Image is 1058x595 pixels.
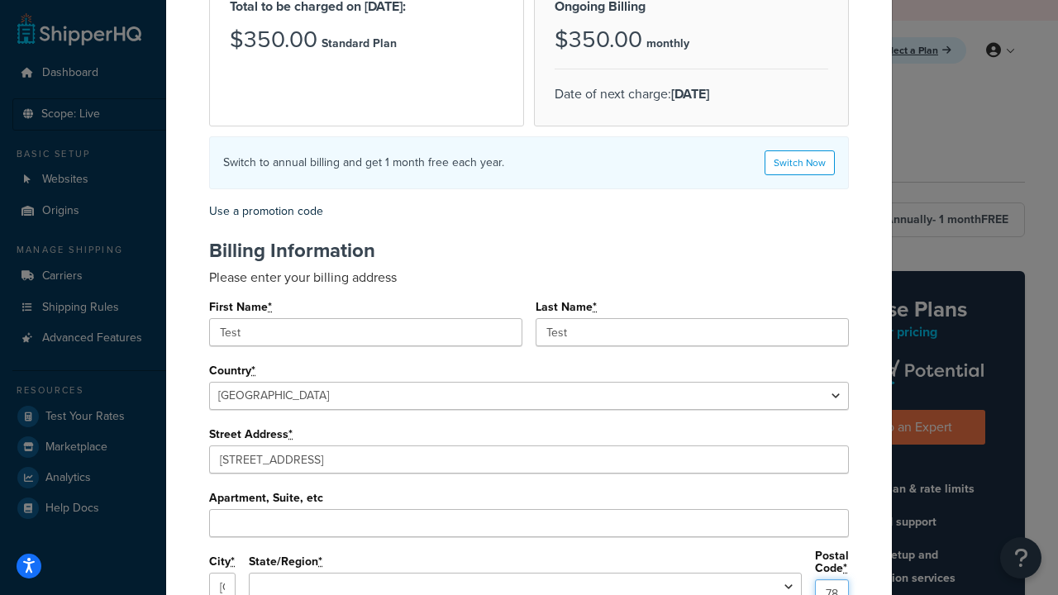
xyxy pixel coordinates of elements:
label: City [209,555,236,569]
p: Date of next charge: [555,83,828,106]
h3: $350.00 [555,27,642,53]
p: monthly [646,32,689,55]
label: First Name [209,301,273,314]
p: Please enter your billing address [209,268,849,287]
a: Switch Now [765,150,835,175]
label: Postal Code [815,550,849,575]
abbr: required [251,362,255,379]
abbr: required [843,559,847,577]
abbr: required [288,426,293,443]
label: Last Name [536,301,598,314]
abbr: required [593,298,597,316]
strong: [DATE] [671,84,709,103]
h3: $350.00 [230,27,317,53]
a: Use a promotion code [209,202,323,220]
label: Apartment, Suite, etc [209,492,323,504]
label: Street Address [209,428,293,441]
p: Standard Plan [322,32,397,55]
input: Enter a location [209,445,849,474]
abbr: required [318,553,322,570]
label: State/Region [249,555,323,569]
h4: Switch to annual billing and get 1 month free each year. [223,154,504,171]
label: Country [209,364,256,378]
abbr: required [268,298,272,316]
abbr: required [231,553,235,570]
h2: Billing Information [209,240,849,261]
